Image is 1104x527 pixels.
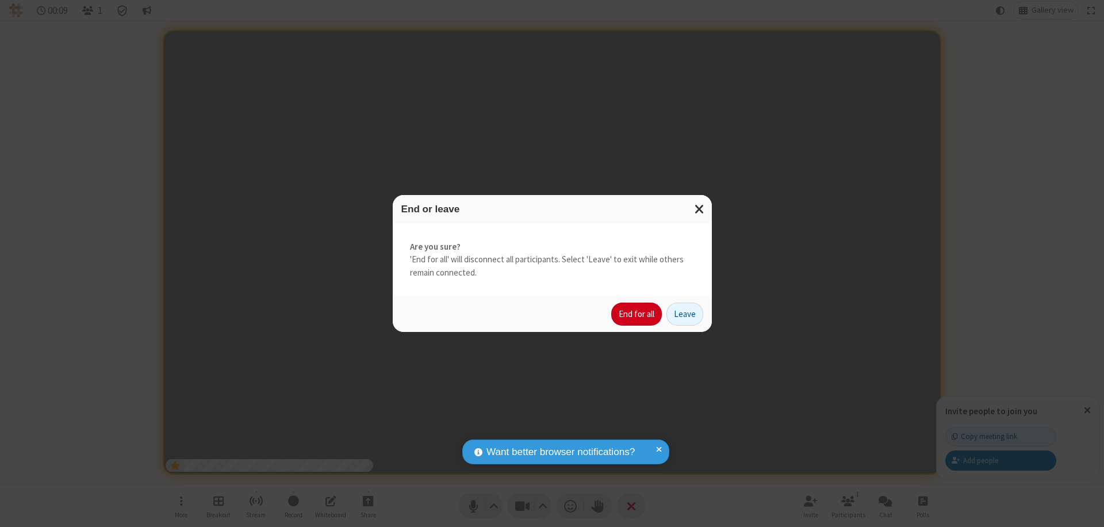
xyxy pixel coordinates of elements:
button: Leave [666,303,703,326]
strong: Are you sure? [410,240,695,254]
div: 'End for all' will disconnect all participants. Select 'Leave' to exit while others remain connec... [393,223,712,297]
span: Want better browser notifications? [486,445,635,460]
h3: End or leave [401,204,703,215]
button: End for all [611,303,662,326]
button: Close modal [688,195,712,223]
